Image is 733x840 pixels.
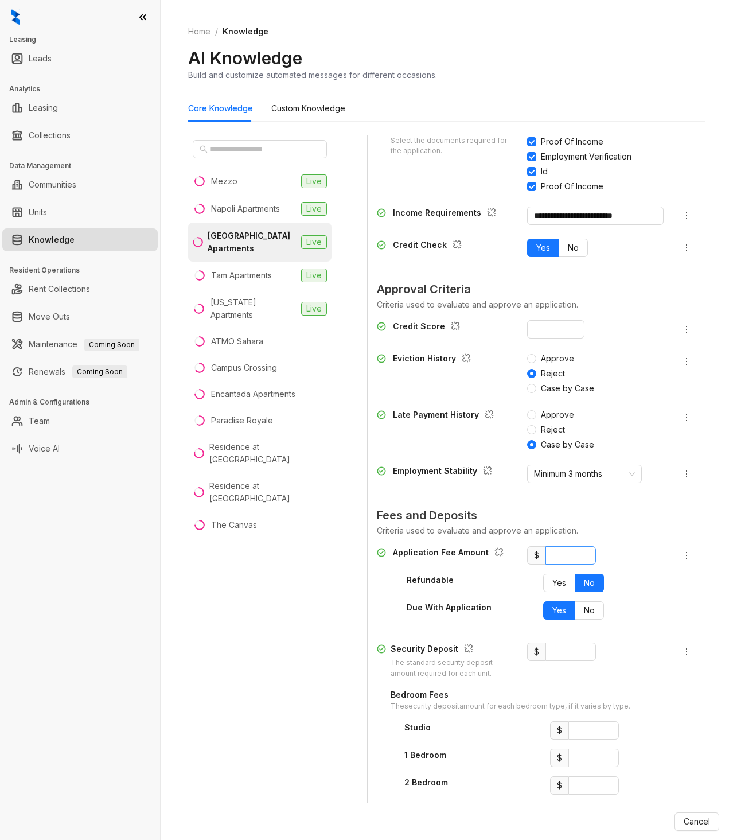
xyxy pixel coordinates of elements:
[552,578,566,588] span: Yes
[584,578,595,588] span: No
[211,175,237,188] div: Mezzo
[29,278,90,301] a: Rent Collections
[301,302,327,316] span: Live
[404,749,446,761] div: 1 Bedroom
[29,437,60,460] a: Voice AI
[2,410,158,433] li: Team
[188,102,253,115] div: Core Knowledge
[29,228,75,251] a: Knowledge
[393,409,498,423] div: Late Payment History
[393,465,497,480] div: Employment Stability
[29,47,52,70] a: Leads
[404,721,431,734] div: Studio
[536,367,570,380] span: Reject
[301,174,327,188] span: Live
[682,469,691,479] span: more
[210,296,297,321] div: [US_STATE] Apartments
[2,201,158,224] li: Units
[682,357,691,366] span: more
[550,749,568,767] span: $
[2,360,158,383] li: Renewals
[2,437,158,460] li: Voice AI
[209,480,327,505] div: Residence at [GEOGRAPHIC_DATA]
[208,230,297,255] div: [GEOGRAPHIC_DATA] Apartments
[536,438,599,451] span: Case by Case
[391,643,513,658] div: Security Deposit
[682,325,691,334] span: more
[527,643,545,661] span: $
[536,352,579,365] span: Approve
[391,135,513,157] div: Select the documents required for the application.
[407,574,454,586] div: Refundable
[536,180,608,193] span: Proof Of Income
[377,298,696,311] div: Criteria used to evaluate and approve an application.
[391,689,630,701] div: Bedroom Fees
[29,410,50,433] a: Team
[536,382,599,395] span: Case by Case
[211,203,280,215] div: Napoli Apartments
[11,9,20,25] img: logo
[186,25,213,38] a: Home
[377,507,696,524] span: Fees and Deposits
[200,145,208,153] span: search
[29,124,71,147] a: Collections
[211,335,263,348] div: ATMO Sahara
[188,69,437,81] div: Build and customize automated messages for different occasions.
[2,333,158,356] li: Maintenance
[301,202,327,216] span: Live
[391,701,630,712] div: The security deposit amount for each bedroom type, if it varies by type.
[407,601,492,614] div: Due With Application
[393,207,501,221] div: Income Requirements
[301,269,327,282] span: Live
[584,605,595,615] span: No
[568,243,579,252] span: No
[211,414,273,427] div: Paradise Royale
[536,243,550,252] span: Yes
[393,546,508,561] div: Application Fee Amount
[2,305,158,328] li: Move Outs
[301,235,327,249] span: Live
[271,102,345,115] div: Custom Knowledge
[29,173,76,196] a: Communities
[223,26,268,36] span: Knowledge
[682,413,691,422] span: more
[29,96,58,119] a: Leasing
[391,658,513,679] div: The standard security deposit amount required for each unit.
[9,161,160,171] h3: Data Management
[534,465,635,483] span: Minimum 3 months
[2,278,158,301] li: Rent Collections
[682,243,691,252] span: more
[536,165,552,178] span: Id
[29,360,127,383] a: RenewalsComing Soon
[9,34,160,45] h3: Leasing
[404,776,448,789] div: 2 Bedroom
[550,776,568,795] span: $
[9,265,160,275] h3: Resident Operations
[211,388,295,400] div: Encantada Apartments
[84,339,139,351] span: Coming Soon
[9,397,160,407] h3: Admin & Configurations
[377,281,696,298] span: Approval Criteria
[377,524,696,537] div: Criteria used to evaluate and approve an application.
[550,721,568,740] span: $
[682,551,691,560] span: more
[9,84,160,94] h3: Analytics
[215,25,218,38] li: /
[536,135,608,148] span: Proof Of Income
[393,320,465,335] div: Credit Score
[2,47,158,70] li: Leads
[2,228,158,251] li: Knowledge
[2,173,158,196] li: Communities
[536,423,570,436] span: Reject
[211,269,272,282] div: Tam Apartments
[2,96,158,119] li: Leasing
[682,647,691,656] span: more
[209,441,327,466] div: Residence at [GEOGRAPHIC_DATA]
[211,361,277,374] div: Campus Crossing
[536,150,636,163] span: Employment Verification
[2,124,158,147] li: Collections
[29,305,70,328] a: Move Outs
[682,211,691,220] span: more
[29,201,47,224] a: Units
[72,365,127,378] span: Coming Soon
